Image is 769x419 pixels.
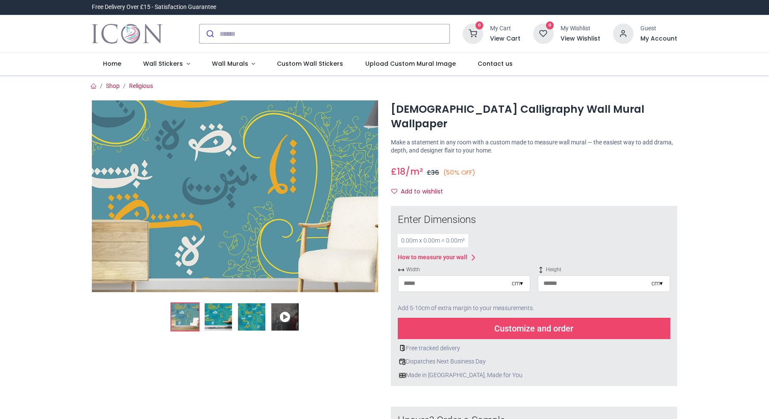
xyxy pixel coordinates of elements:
sup: 0 [546,21,554,29]
div: Customize and order [398,318,670,339]
img: WS-45612-03 [238,303,265,331]
a: 0 [533,30,554,37]
span: Upload Custom Mural Image [365,59,456,68]
span: /m² [405,165,423,178]
img: Islamic Calligraphy Wall Mural Wallpaper [171,303,199,331]
span: Custom Wall Stickers [277,59,343,68]
span: Home [103,59,121,68]
button: Add to wishlistAdd to wishlist [391,185,450,199]
sup: 0 [475,21,484,29]
div: How to measure your wall [398,253,467,262]
span: Wall Murals [212,59,248,68]
span: Wall Stickers [143,59,183,68]
div: cm ▾ [652,279,663,288]
div: Dispatches Next Business Day [398,357,670,366]
a: Next [335,129,378,263]
iframe: Customer reviews powered by Trustpilot [498,3,677,12]
span: £ [391,165,405,178]
div: 0.00 m x 0.00 m = 0.00 m² [398,234,468,248]
div: Enter Dimensions [398,213,670,227]
span: Previous [105,188,122,205]
a: Previous [92,129,135,263]
div: My Cart [490,24,520,33]
p: Make a statement in any room with a custom made to measure wall mural — the easiest way to add dr... [391,138,677,155]
a: Wall Stickers [132,53,201,75]
span: £ [427,168,439,177]
span: Next [348,188,365,205]
img: Icon Wall Stickers [92,22,162,46]
span: 18 [397,165,405,178]
a: Shop [106,82,120,89]
div: Free tracked delivery [398,344,670,353]
a: View Wishlist [561,35,600,43]
span: Contact us [478,59,513,68]
div: Guest [640,24,677,33]
div: cm ▾ [512,279,523,288]
a: Religious [129,82,153,89]
div: Free Delivery Over £15 - Satisfaction Guarantee [92,3,216,12]
div: Made in [GEOGRAPHIC_DATA], Made for You [398,371,670,380]
img: Islamic Calligraphy Wall Mural Wallpaper [92,100,378,292]
img: uk [399,372,406,379]
button: Submit [200,24,220,43]
a: 0 [463,30,483,37]
div: My Wishlist [561,24,600,33]
a: View Cart [490,35,520,43]
span: Height [537,266,670,273]
span: 36 [431,168,439,177]
h1: [DEMOGRAPHIC_DATA] Calligraphy Wall Mural Wallpaper [391,102,677,132]
div: Add 5-10cm of extra margin to your measurements. [398,299,670,318]
i: Add to wishlist [391,188,397,194]
span: Width [398,266,531,273]
img: WS-45612-02 [205,303,232,331]
a: Wall Murals [201,53,266,75]
small: (50% OFF) [443,168,475,177]
a: Logo of Icon Wall Stickers [92,22,162,46]
a: My Account [640,35,677,43]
